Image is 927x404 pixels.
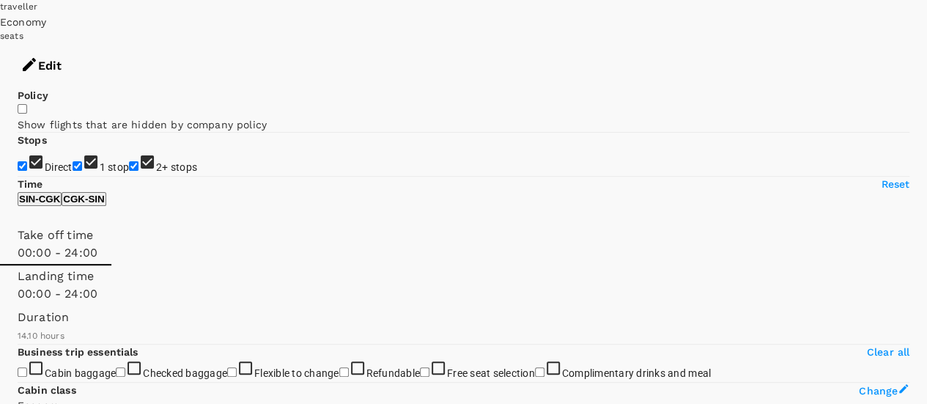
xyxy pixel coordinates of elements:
[227,367,237,377] input: Flexible to change
[18,134,47,146] strong: Stops
[881,177,909,191] p: Reset
[18,246,97,260] span: 00:00 - 24:00
[100,161,130,173] span: 1 stop
[420,367,429,377] input: Free seat selection
[18,268,909,285] p: Landing time
[867,345,909,359] p: Clear all
[143,367,227,379] span: Checked baggage
[254,367,339,379] span: Flexible to change
[859,385,898,397] span: Change
[129,161,139,171] input: 2+ stops
[45,367,116,379] span: Cabin baggage
[18,331,64,341] span: 14.10 hours
[156,161,197,173] span: 2+ stops
[18,367,27,377] input: Cabin baggage
[18,346,139,358] strong: Business trip essentials
[116,367,125,377] input: Checked baggage
[18,161,27,171] input: Direct
[366,367,421,379] span: Refundable
[73,161,82,171] input: 1 stop
[447,367,535,379] span: Free seat selection
[63,194,104,205] p: CGK - SIN
[18,287,97,301] span: 00:00 - 24:00
[18,384,76,396] strong: Cabin class
[535,367,544,377] input: Complimentary drinks and meal
[18,88,909,103] p: Policy
[18,117,909,132] p: Show flights that are hidden by company policy
[562,367,711,379] span: Complimentary drinks and meal
[19,194,60,205] p: SIN - CGK
[18,309,909,326] p: Duration
[18,177,43,191] p: Time
[45,161,73,173] span: Direct
[18,227,909,244] p: Take off time
[339,367,349,377] input: Refundable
